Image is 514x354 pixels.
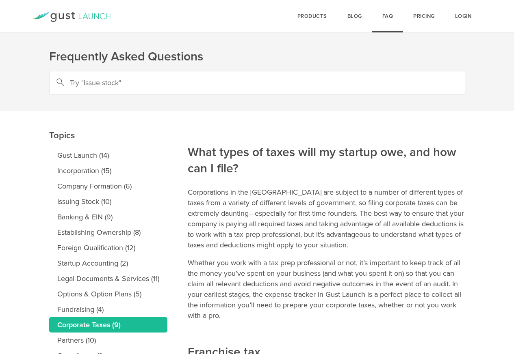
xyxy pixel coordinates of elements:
a: Startup Accounting (2) [49,255,167,271]
input: Try "Issue stock" [49,71,465,94]
p: Whether you work with a tax prep professional or not, it’s important to keep track of all the mon... [188,257,465,321]
h2: Topics [49,73,167,144]
a: Banking & EIN (9) [49,209,167,225]
a: Gust Launch (14) [49,148,167,163]
h1: Frequently Asked Questions [49,49,465,65]
a: Issuing Stock (10) [49,194,167,209]
a: Establishing Ownership (8) [49,225,167,240]
p: Corporations in the [GEOGRAPHIC_DATA] are subject to a number of different types of taxes from a ... [188,187,465,250]
a: Corporate Taxes (9) [49,317,167,333]
a: Fundraising (4) [49,302,167,317]
a: Options & Option Plans (5) [49,286,167,302]
h2: What types of taxes will my startup owe, and how can I file? [188,90,465,177]
a: Legal Documents & Services (11) [49,271,167,286]
a: Partners (10) [49,333,167,348]
a: Foreign Qualification (12) [49,240,167,255]
a: Company Formation (6) [49,178,167,194]
a: Incorporation (15) [49,163,167,178]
